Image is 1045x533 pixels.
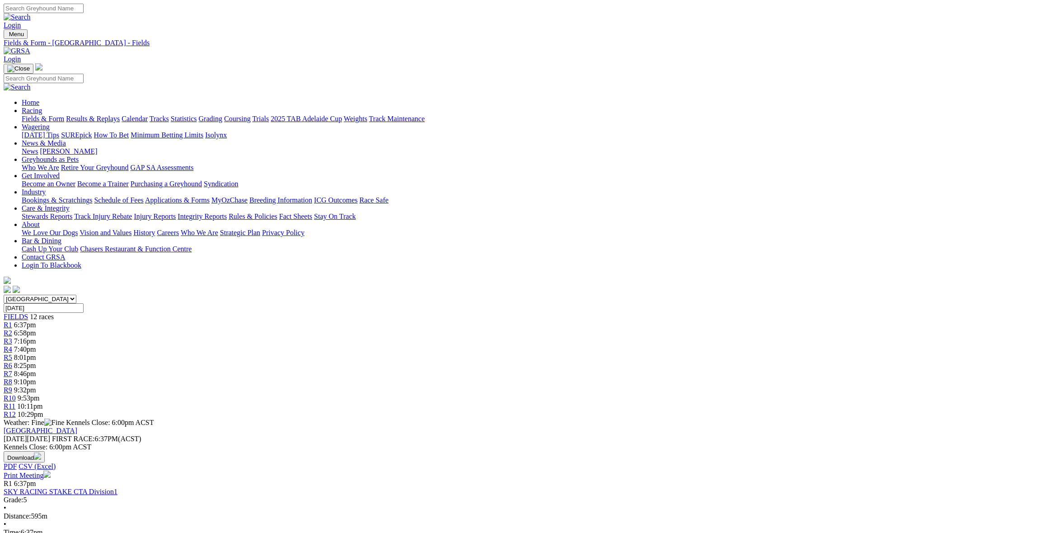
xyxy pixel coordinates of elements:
a: Stewards Reports [22,212,72,220]
span: 8:25pm [14,362,36,369]
span: 8:46pm [14,370,36,377]
a: Breeding Information [249,196,312,204]
a: R4 [4,345,12,353]
a: Statistics [171,115,197,123]
a: [PERSON_NAME] [40,147,97,155]
a: Print Meeting [4,472,51,479]
img: printer.svg [43,471,51,478]
a: Coursing [224,115,251,123]
button: Toggle navigation [4,64,33,74]
div: Get Involved [22,180,1041,188]
a: Fact Sheets [279,212,312,220]
a: CSV (Excel) [19,462,56,470]
span: 6:37pm [14,480,36,487]
div: 595m [4,512,1041,520]
a: We Love Our Dogs [22,229,78,236]
div: Bar & Dining [22,245,1041,253]
span: 9:53pm [18,394,40,402]
a: SUREpick [61,131,92,139]
a: Weights [344,115,367,123]
a: Tracks [150,115,169,123]
a: Get Involved [22,172,60,179]
a: R8 [4,378,12,386]
a: News [22,147,38,155]
a: R1 [4,321,12,329]
a: Results & Replays [66,115,120,123]
span: R6 [4,362,12,369]
a: Careers [157,229,179,236]
a: FIELDS [4,313,28,321]
img: logo-grsa-white.png [35,63,42,71]
span: R1 [4,480,12,487]
span: 9:32pm [14,386,36,394]
a: Calendar [122,115,148,123]
img: GRSA [4,47,30,55]
span: • [4,520,6,528]
a: Login [4,21,21,29]
span: [DATE] [4,435,50,443]
img: facebook.svg [4,286,11,293]
a: MyOzChase [211,196,248,204]
span: 10:11pm [17,402,42,410]
a: SKY RACING STAKE CTA Division1 [4,488,117,495]
img: download.svg [34,453,41,460]
div: About [22,229,1041,237]
a: News & Media [22,139,66,147]
a: Schedule of Fees [94,196,143,204]
a: Isolynx [205,131,227,139]
span: 6:58pm [14,329,36,337]
a: [GEOGRAPHIC_DATA] [4,427,77,434]
a: R5 [4,354,12,361]
div: Greyhounds as Pets [22,164,1041,172]
div: News & Media [22,147,1041,156]
a: Fields & Form - [GEOGRAPHIC_DATA] - Fields [4,39,1041,47]
a: ICG Outcomes [314,196,357,204]
a: [DATE] Tips [22,131,59,139]
a: Applications & Forms [145,196,210,204]
div: Industry [22,196,1041,204]
a: R10 [4,394,16,402]
a: Chasers Restaurant & Function Centre [80,245,192,253]
a: GAP SA Assessments [131,164,194,171]
a: Bookings & Scratchings [22,196,92,204]
div: Wagering [22,131,1041,139]
a: Industry [22,188,46,196]
div: Racing [22,115,1041,123]
a: R7 [4,370,12,377]
a: Wagering [22,123,50,131]
img: Close [7,65,30,72]
span: [DATE] [4,435,27,443]
a: Retire Your Greyhound [61,164,129,171]
a: Syndication [204,180,238,188]
a: Minimum Betting Limits [131,131,203,139]
span: Weather: Fine [4,419,66,426]
div: Care & Integrity [22,212,1041,221]
span: R2 [4,329,12,337]
a: PDF [4,462,17,470]
button: Download [4,451,45,462]
a: Trials [252,115,269,123]
a: Care & Integrity [22,204,70,212]
div: Download [4,462,1041,471]
span: Kennels Close: 6:00pm ACST [66,419,154,426]
span: Distance: [4,512,31,520]
a: Become a Trainer [77,180,129,188]
a: Strategic Plan [220,229,260,236]
img: Fine [44,419,64,427]
a: About [22,221,40,228]
a: R12 [4,410,16,418]
a: History [133,229,155,236]
a: How To Bet [94,131,129,139]
span: 6:37pm [14,321,36,329]
span: 7:40pm [14,345,36,353]
a: R3 [4,337,12,345]
span: 7:16pm [14,337,36,345]
span: 8:01pm [14,354,36,361]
